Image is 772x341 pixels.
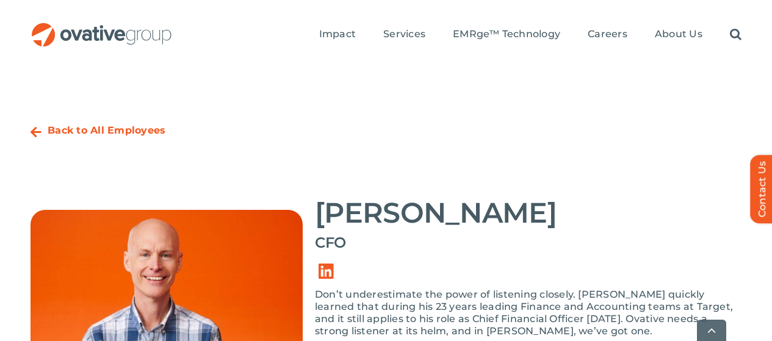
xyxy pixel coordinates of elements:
a: Link to https://ovative.com/about-us/people/ [31,126,41,138]
a: Careers [588,28,627,41]
p: Don’t underestimate the power of listening closely. [PERSON_NAME] quickly learned that during his... [315,289,741,337]
span: EMRge™ Technology [453,28,560,40]
a: Services [383,28,425,41]
span: Impact [319,28,356,40]
span: About Us [655,28,702,40]
a: Search [730,28,741,41]
a: Back to All Employees [48,124,165,136]
a: Link to https://www.linkedin.com/in/steve-benson-66a67961/ [309,254,343,289]
a: EMRge™ Technology [453,28,560,41]
span: Careers [588,28,627,40]
a: OG_Full_horizontal_RGB [31,21,173,33]
a: About Us [655,28,702,41]
span: Services [383,28,425,40]
h2: [PERSON_NAME] [315,198,741,228]
a: Impact [319,28,356,41]
nav: Menu [319,15,741,54]
h4: CFO [315,234,741,251]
